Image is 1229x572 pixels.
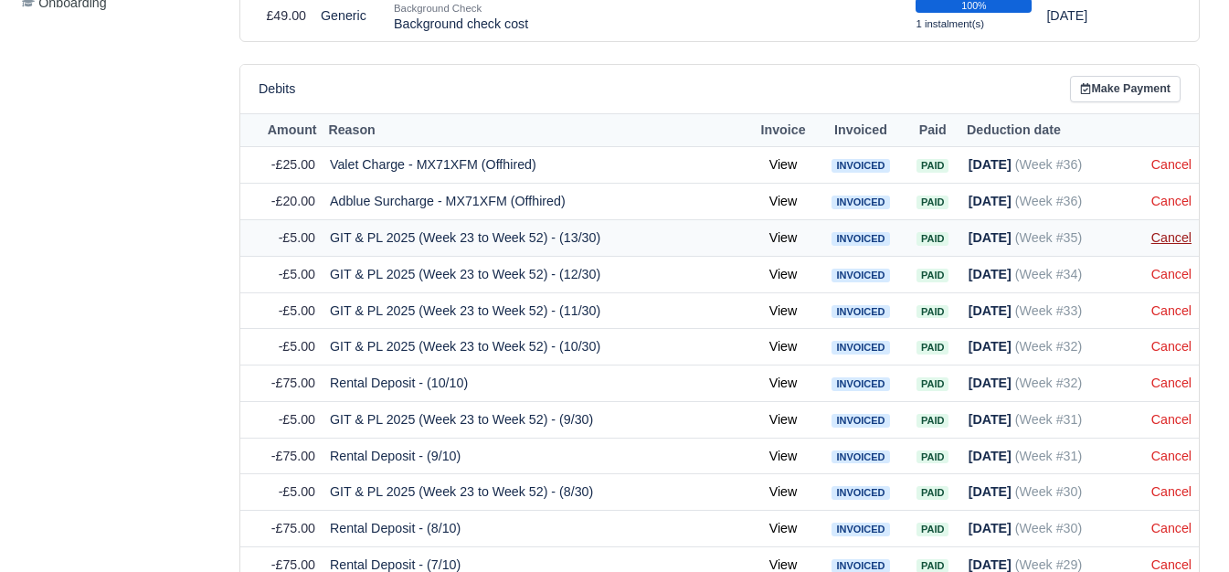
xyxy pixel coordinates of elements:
[916,486,948,500] span: Paid
[1015,230,1082,245] span: (Week #35)
[969,194,1012,208] strong: [DATE]
[817,113,904,147] th: Invoiced
[323,329,749,365] td: GIT & PL 2025 (Week 23 to Week 52) - (10/30)
[1015,157,1082,172] span: (Week #36)
[1015,521,1082,535] span: (Week #30)
[832,232,889,246] span: Invoiced
[323,401,749,438] td: GIT & PL 2025 (Week 23 to Week 52) - (9/30)
[394,3,482,14] small: Background Check
[1015,412,1082,427] span: (Week #31)
[769,484,798,499] a: View
[916,450,948,464] span: Paid
[323,438,749,474] td: Rental Deposit - (9/10)
[916,305,948,319] span: Paid
[832,523,889,536] span: Invoiced
[916,159,948,173] span: Paid
[832,377,889,391] span: Invoiced
[323,184,749,220] td: Adblue Surcharge - MX71XFM (Offhired)
[769,449,798,463] a: View
[769,194,798,208] a: View
[279,303,315,318] span: -£5.00
[916,18,984,29] small: 1 instalment(s)
[769,521,798,535] a: View
[1015,376,1082,390] span: (Week #32)
[1151,303,1192,318] a: Cancel
[769,412,798,427] a: View
[905,113,961,147] th: Paid
[961,113,1144,147] th: Deduction date
[259,81,295,97] h6: Debits
[916,523,948,536] span: Paid
[969,484,1012,499] strong: [DATE]
[240,113,323,147] th: Amount
[1015,194,1082,208] span: (Week #36)
[769,230,798,245] a: View
[769,303,798,318] a: View
[1151,194,1192,208] a: Cancel
[271,521,315,535] span: -£75.00
[1015,267,1082,281] span: (Week #34)
[271,194,315,208] span: -£20.00
[916,341,948,355] span: Paid
[969,557,1012,572] strong: [DATE]
[1015,339,1082,354] span: (Week #32)
[279,230,315,245] span: -£5.00
[969,412,1012,427] strong: [DATE]
[1151,230,1192,245] a: Cancel
[271,557,315,572] span: -£75.00
[1151,412,1192,427] a: Cancel
[969,303,1012,318] strong: [DATE]
[271,449,315,463] span: -£75.00
[1070,76,1181,102] a: Make Payment
[279,339,315,354] span: -£5.00
[916,414,948,428] span: Paid
[832,269,889,282] span: Invoiced
[832,196,889,209] span: Invoiced
[323,474,749,511] td: GIT & PL 2025 (Week 23 to Week 52) - (8/30)
[832,305,889,319] span: Invoiced
[323,511,749,547] td: Rental Deposit - (8/10)
[916,377,948,391] span: Paid
[1151,339,1192,354] a: Cancel
[1151,267,1192,281] a: Cancel
[1015,303,1082,318] span: (Week #33)
[1151,376,1192,390] a: Cancel
[969,230,1012,245] strong: [DATE]
[323,256,749,292] td: GIT & PL 2025 (Week 23 to Week 52) - (12/30)
[279,412,315,427] span: -£5.00
[769,339,798,354] a: View
[323,365,749,402] td: Rental Deposit - (10/10)
[1138,484,1229,572] iframe: Chat Widget
[1151,157,1192,172] a: Cancel
[323,147,749,184] td: Valet Charge - MX71XFM (Offhired)
[271,157,315,172] span: -£25.00
[1015,557,1082,572] span: (Week #29)
[1015,484,1082,499] span: (Week #30)
[1151,449,1192,463] a: Cancel
[323,113,749,147] th: Reason
[969,521,1012,535] strong: [DATE]
[832,341,889,355] span: Invoiced
[832,450,889,464] span: Invoiced
[279,484,315,499] span: -£5.00
[279,267,315,281] span: -£5.00
[969,376,1012,390] strong: [DATE]
[832,159,889,173] span: Invoiced
[969,267,1012,281] strong: [DATE]
[969,449,1012,463] strong: [DATE]
[969,157,1012,172] strong: [DATE]
[916,196,948,209] span: Paid
[916,269,948,282] span: Paid
[323,292,749,329] td: GIT & PL 2025 (Week 23 to Week 52) - (11/30)
[271,376,315,390] span: -£75.00
[749,113,818,147] th: Invoice
[969,339,1012,354] strong: [DATE]
[832,486,889,500] span: Invoiced
[769,157,798,172] a: View
[769,376,798,390] a: View
[769,267,798,281] a: View
[323,219,749,256] td: GIT & PL 2025 (Week 23 to Week 52) - (13/30)
[769,557,798,572] a: View
[832,414,889,428] span: Invoiced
